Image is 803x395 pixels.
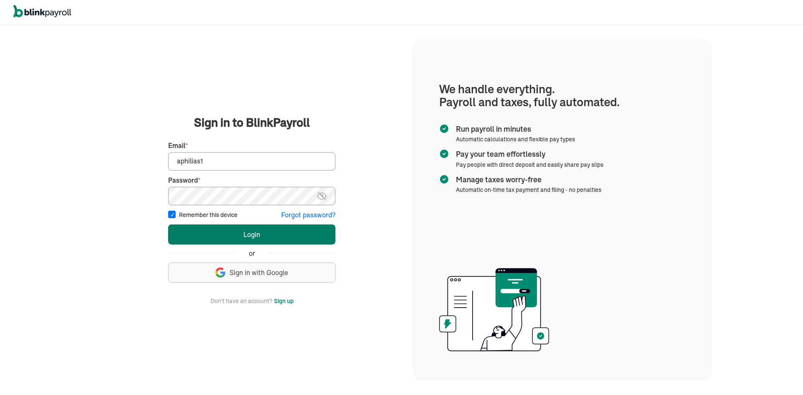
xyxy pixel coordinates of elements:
span: Manage taxes worry-free [456,174,598,185]
iframe: Chat Widget [664,305,803,395]
span: Sign in to BlinkPayroll [194,114,310,131]
span: Pay people with direct deposit and easily share pay slips [456,161,604,168]
img: checkmark [439,124,449,134]
button: Login [168,224,335,245]
button: Sign up [274,296,294,306]
span: Don't have an account? [210,296,272,306]
span: Automatic calculations and flexible pay types [456,135,575,143]
label: Email [168,141,335,150]
img: checkmark [439,174,449,184]
h1: We handle everything. Payroll and taxes, fully automated. [439,83,685,109]
button: Sign in with Google [168,262,335,283]
img: checkmark [439,149,449,159]
span: or [249,249,255,258]
img: eye [317,191,327,201]
span: Run payroll in minutes [456,124,572,135]
img: logo [13,5,71,18]
label: Remember this device [179,211,238,219]
img: google [215,268,225,278]
button: Forgot password? [281,210,335,220]
img: illustration [439,265,549,354]
input: Your email address [168,152,335,171]
span: Automatic on-time tax payment and filing - no penalties [456,186,601,194]
span: Sign in with Google [230,268,288,278]
span: Pay your team effortlessly [456,149,600,160]
label: Password [168,176,335,185]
